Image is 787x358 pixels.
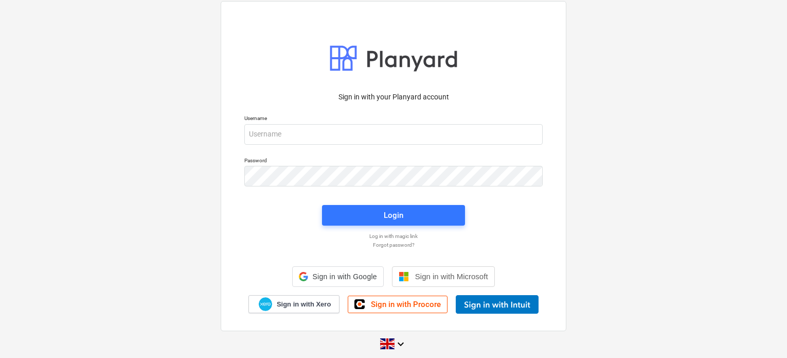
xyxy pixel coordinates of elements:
a: Forgot password? [239,242,548,248]
a: Log in with magic link [239,233,548,240]
div: Login [384,209,403,222]
p: Password [244,157,543,166]
img: Xero logo [259,297,272,311]
button: Login [322,205,465,226]
input: Username [244,124,543,145]
span: Sign in with Google [312,272,377,281]
a: Sign in with Xero [248,295,340,313]
div: Sign in with Google [292,266,383,287]
span: Sign in with Procore [371,300,441,309]
span: Sign in with Microsoft [415,272,488,281]
span: Sign in with Xero [277,300,331,309]
p: Username [244,115,543,124]
p: Sign in with your Planyard account [244,92,543,103]
img: Microsoft logo [399,271,409,282]
a: Sign in with Procore [348,296,448,313]
i: keyboard_arrow_down [395,338,407,350]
